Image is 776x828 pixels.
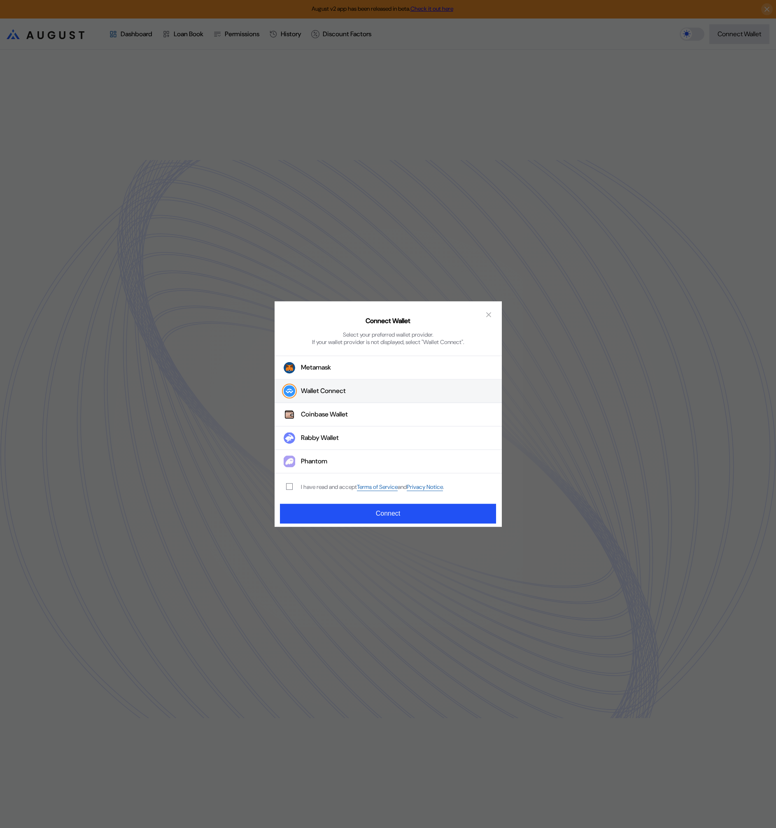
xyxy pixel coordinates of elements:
[284,409,295,420] img: Coinbase Wallet
[284,456,295,467] img: Phantom
[357,483,398,491] a: Terms of Service
[301,457,327,466] div: Phantom
[275,379,502,403] button: Wallet Connect
[301,387,346,395] div: Wallet Connect
[275,450,502,473] button: PhantomPhantom
[366,317,410,326] h2: Connect Wallet
[301,363,331,372] div: Metamask
[398,484,407,491] span: and
[482,308,495,321] button: close modal
[312,338,464,346] div: If your wallet provider is not displayed, select "Wallet Connect".
[275,403,502,426] button: Coinbase WalletCoinbase Wallet
[275,426,502,450] button: Rabby WalletRabby Wallet
[301,483,444,491] div: I have read and accept .
[301,410,348,419] div: Coinbase Wallet
[275,356,502,379] button: Metamask
[280,504,496,523] button: Connect
[407,483,443,491] a: Privacy Notice
[301,434,339,442] div: Rabby Wallet
[343,331,433,338] div: Select your preferred wallet provider.
[284,432,295,444] img: Rabby Wallet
